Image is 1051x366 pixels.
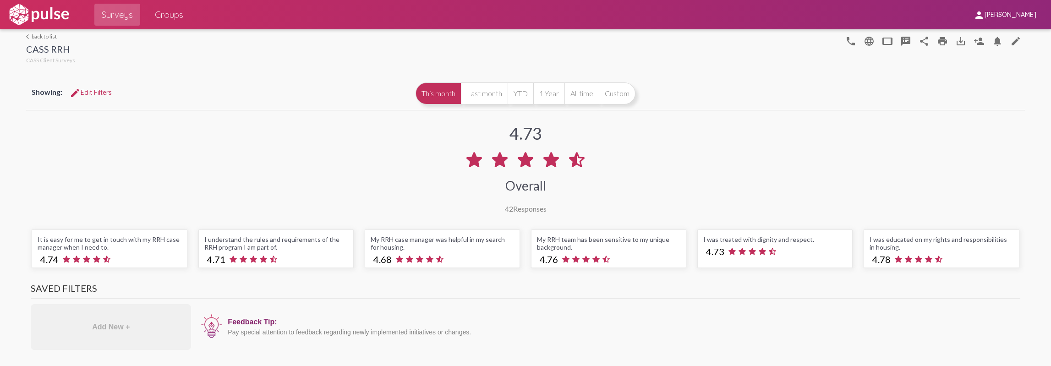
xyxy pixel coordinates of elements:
mat-icon: language [845,36,856,47]
button: This month [416,82,461,104]
button: tablet [878,32,897,50]
div: 4.73 [509,123,542,143]
button: speaker_notes [897,32,915,50]
span: 4.74 [40,254,59,265]
div: I was educated on my rights and responsibilities in housing. [870,235,1013,251]
mat-icon: arrow_back_ios [26,34,32,39]
img: icon12.png [200,313,223,339]
mat-icon: Bell [992,36,1003,47]
button: [PERSON_NAME] [966,6,1044,23]
span: 42 [505,204,513,213]
button: 1 Year [533,82,564,104]
mat-icon: speaker_notes [900,36,911,47]
a: print [933,32,952,50]
button: Share [915,32,933,50]
a: Surveys [94,4,140,26]
mat-icon: person [974,10,985,21]
mat-icon: Share [919,36,930,47]
button: Download [952,32,970,50]
span: 4.71 [207,254,225,265]
a: edit [1007,32,1025,50]
div: Pay special attention to feedback regarding newly implemented initiatives or changes. [228,328,1015,336]
button: language [842,32,860,50]
button: YTD [508,82,533,104]
mat-icon: edit [1010,36,1021,47]
div: My RRH team has been sensitive to my unique background. [537,235,680,251]
mat-icon: print [937,36,948,47]
span: Showing: [32,87,62,96]
span: [PERSON_NAME] [985,11,1036,19]
span: Edit Filters [70,88,112,97]
a: back to list [26,33,75,40]
span: 4.68 [373,254,392,265]
a: Groups [148,4,191,26]
button: Edit FiltersEdit Filters [62,84,119,101]
div: It is easy for me to get in touch with my RRH case manager when I need to. [38,235,181,251]
h3: Saved Filters [31,283,1020,299]
mat-icon: Download [955,36,966,47]
div: Add New + [31,304,191,350]
span: CASS Client Surveys [26,57,75,64]
button: Last month [461,82,508,104]
button: Person [970,32,988,50]
span: 4.73 [706,246,724,257]
span: 4.76 [540,254,558,265]
div: I was treated with dignity and respect. [703,235,847,243]
div: Overall [505,178,546,193]
mat-icon: Edit Filters [70,87,81,98]
span: 4.78 [872,254,891,265]
div: My RRH case manager was helpful in my search for housing. [371,235,514,251]
span: Surveys [102,6,133,23]
button: Bell [988,32,1007,50]
button: All time [564,82,599,104]
img: white-logo.svg [7,3,71,26]
div: CASS RRH [26,44,75,57]
div: I understand the rules and requirements of the RRH program I am part of. [204,235,348,251]
mat-icon: language [864,36,875,47]
button: Custom [599,82,635,104]
mat-icon: tablet [882,36,893,47]
span: Groups [155,6,183,23]
div: Responses [505,204,547,213]
button: language [860,32,878,50]
div: Feedback Tip: [228,318,1015,326]
mat-icon: Person [974,36,985,47]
